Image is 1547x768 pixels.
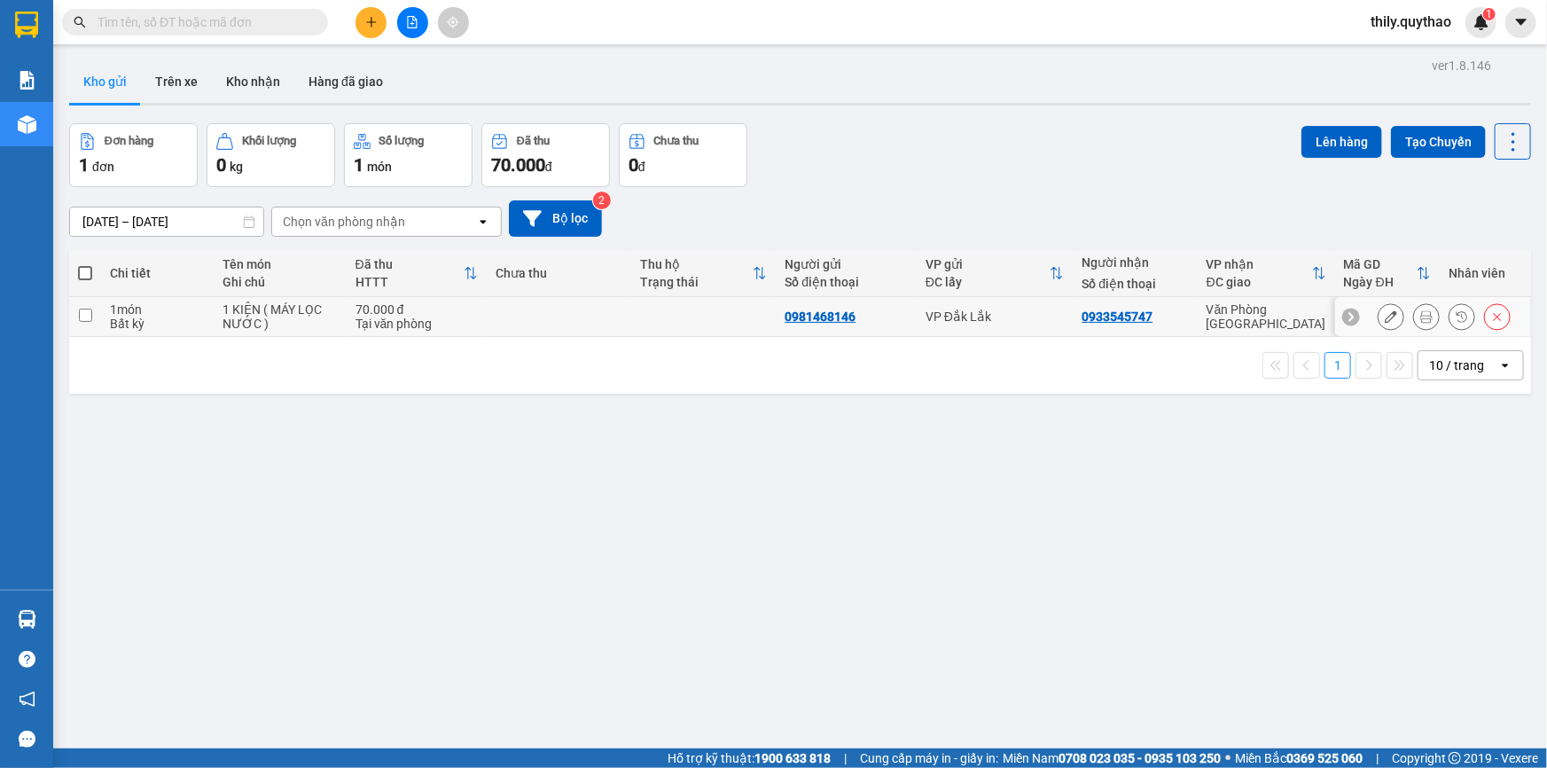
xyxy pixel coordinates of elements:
span: 1 [1486,8,1492,20]
span: đơn [92,160,114,174]
button: Đơn hàng1đơn [69,123,198,187]
div: 70.000 [13,93,142,114]
div: VP nhận [1207,257,1312,271]
div: Trạng thái [640,275,753,289]
span: search [74,16,86,28]
div: Số điện thoại [1082,277,1188,291]
svg: open [476,215,490,229]
span: file-add [406,16,418,28]
svg: open [1498,358,1512,372]
th: Toggle SortBy [347,250,488,297]
span: 1 [79,154,89,176]
th: Toggle SortBy [1335,250,1440,297]
span: copyright [1449,752,1461,764]
button: file-add [397,7,428,38]
button: Lên hàng [1301,126,1382,158]
span: 1 [354,154,363,176]
div: Tên hàng: 1 KIỆN ( MÁY LỌC NƯỚC ) ( : 1 ) [15,125,332,169]
span: question-circle [19,651,35,668]
button: Tạo Chuyến [1391,126,1486,158]
input: Tìm tên, số ĐT hoặc mã đơn [98,12,307,32]
sup: 2 [593,192,611,209]
div: Đơn hàng [105,135,153,147]
div: Tại văn phòng [355,317,479,331]
div: Văn Phòng [GEOGRAPHIC_DATA] [152,15,332,58]
img: warehouse-icon [18,115,36,134]
div: Sửa đơn hàng [1378,303,1404,330]
div: 0933545747 [1082,310,1152,324]
img: warehouse-icon [18,610,36,629]
div: Khối lượng [242,135,296,147]
button: caret-down [1505,7,1536,38]
div: Ghi chú [223,275,338,289]
div: 70.000 đ [355,302,479,317]
div: Đã thu [355,257,465,271]
img: icon-new-feature [1473,14,1489,30]
span: Hỗ trợ kỹ thuật: [668,748,831,768]
span: 0 [629,154,638,176]
button: aim [438,7,469,38]
button: Hàng đã giao [294,60,397,103]
div: Đã thu [517,135,550,147]
div: ĐC lấy [926,275,1050,289]
span: aim [447,16,459,28]
span: đ [638,160,645,174]
div: Ngày ĐH [1344,275,1417,289]
span: | [844,748,847,768]
div: 10 / trang [1429,357,1484,374]
th: Toggle SortBy [917,250,1073,297]
div: 0981468146 [15,58,139,82]
strong: 0708 023 035 - 0935 103 250 [1059,751,1221,765]
span: Miền Nam [1003,748,1221,768]
div: 0933545747 [152,58,332,82]
button: Chưa thu0đ [619,123,747,187]
button: Kho gửi [69,60,141,103]
button: Bộ lọc [509,200,602,237]
button: Đã thu70.000đ [481,123,610,187]
div: Người nhận [1082,255,1188,270]
div: Tên món [223,257,338,271]
div: Bất kỳ [110,317,205,331]
div: 1 KIỆN ( MÁY LỌC NƯỚC ) [223,302,338,331]
span: notification [19,691,35,708]
div: VP gửi [926,257,1050,271]
div: HTTT [355,275,465,289]
div: Mã GD [1344,257,1417,271]
div: Thu hộ [640,257,753,271]
div: Số điện thoại [785,275,908,289]
strong: 0369 525 060 [1286,751,1363,765]
span: | [1376,748,1379,768]
div: ĐC giao [1207,275,1312,289]
div: Số lượng [379,135,425,147]
span: đ [545,160,552,174]
div: VP Đắk Lắk [15,15,139,58]
span: kg [230,160,243,174]
div: Nhân viên [1449,266,1520,280]
span: 0 [216,154,226,176]
div: ver 1.8.146 [1432,56,1491,75]
th: Toggle SortBy [631,250,776,297]
span: 70.000 [491,154,545,176]
div: 0981468146 [785,310,856,324]
div: Chưa thu [654,135,699,147]
div: 1 món [110,302,205,317]
span: món [367,160,392,174]
button: Kho nhận [212,60,294,103]
button: Khối lượng0kg [207,123,335,187]
span: Gửi: [15,17,43,35]
span: CR : [13,95,41,114]
span: Miền Bắc [1235,748,1363,768]
sup: 1 [1483,8,1496,20]
div: Người gửi [785,257,908,271]
strong: 1900 633 818 [754,751,831,765]
div: Chọn văn phòng nhận [283,213,405,231]
button: Số lượng1món [344,123,473,187]
button: Trên xe [141,60,212,103]
div: VP Đắk Lắk [926,310,1064,324]
th: Toggle SortBy [1198,250,1335,297]
span: plus [365,16,378,28]
div: Văn Phòng [GEOGRAPHIC_DATA] [1207,302,1326,331]
span: ⚪️ [1225,755,1231,762]
div: Chi tiết [110,266,205,280]
img: logo-vxr [15,12,38,38]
